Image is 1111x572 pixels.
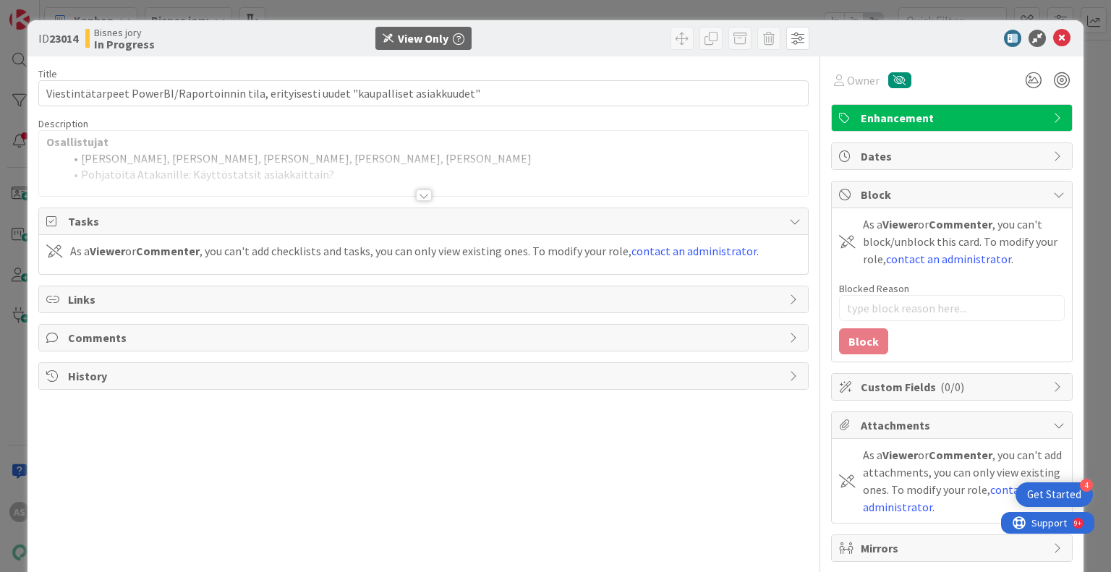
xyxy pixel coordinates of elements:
[38,117,88,130] span: Description
[90,244,125,258] b: Viewer
[1016,482,1093,507] div: Open Get Started checklist, remaining modules: 4
[861,539,1046,557] span: Mirrors
[64,150,800,167] li: [PERSON_NAME], [PERSON_NAME], [PERSON_NAME], [PERSON_NAME], [PERSON_NAME]
[1027,487,1081,502] div: Get Started
[847,72,880,89] span: Owner
[38,30,78,47] span: ID
[863,446,1065,516] div: As a or , you can't add attachments, you can only view existing ones. To modify your role, .
[94,38,155,50] b: In Progress
[136,244,200,258] b: Commenter
[1080,479,1093,492] div: 4
[839,328,888,354] button: Block
[861,417,1046,434] span: Attachments
[38,67,57,80] label: Title
[839,282,909,295] label: Blocked Reason
[398,30,448,47] div: View Only
[861,148,1046,165] span: Dates
[929,448,992,462] b: Commenter
[49,31,78,46] b: 23014
[68,213,781,230] span: Tasks
[38,80,808,106] input: type card name here...
[68,329,781,346] span: Comments
[886,252,1011,266] a: contact an administrator
[882,217,918,231] b: Viewer
[863,215,1065,268] div: As a or , you can't block/unblock this card. To modify your role, .
[30,2,66,20] span: Support
[68,367,781,385] span: History
[861,109,1046,127] span: Enhancement
[68,291,781,308] span: Links
[940,380,964,394] span: ( 0/0 )
[929,217,992,231] b: Commenter
[46,135,108,149] strong: Osallistujat
[70,242,759,260] div: As a or , you can't add checklists and tasks, you can only view existing ones. To modify your rol...
[73,6,80,17] div: 9+
[861,186,1046,203] span: Block
[631,244,757,258] a: contact an administrator
[882,448,918,462] b: Viewer
[861,378,1046,396] span: Custom Fields
[94,27,155,38] span: Bisnes jory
